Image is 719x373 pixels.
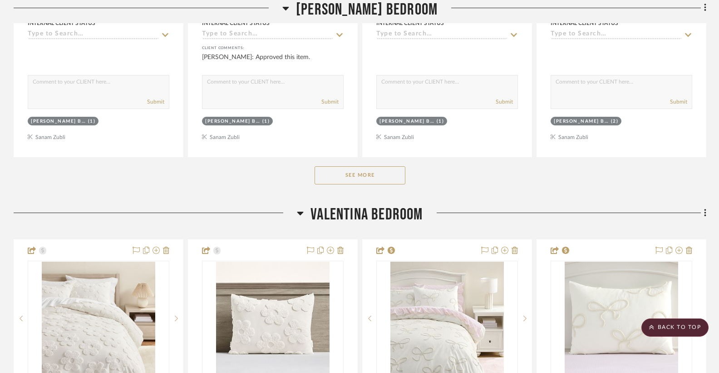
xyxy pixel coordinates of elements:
div: [PERSON_NAME] BEDROOM [31,118,86,125]
div: Internal Client Status [28,19,95,27]
div: [PERSON_NAME]: Approved this item. [202,53,344,71]
div: Internal Client Status [202,19,270,27]
button: Submit [147,98,164,106]
scroll-to-top-button: BACK TO TOP [641,318,709,337]
input: Type to Search… [202,30,333,39]
div: (1) [88,118,96,125]
button: See More [315,166,405,184]
button: Submit [321,98,339,106]
input: Type to Search… [28,30,158,39]
div: Internal Client Status [551,19,618,27]
div: (2) [611,118,619,125]
div: [PERSON_NAME] BEDROOM [379,118,434,125]
div: [PERSON_NAME] BEDROOM [554,118,609,125]
span: VALENTINA BEDROOM [310,205,423,224]
button: Submit [670,98,687,106]
input: Type to Search… [551,30,681,39]
div: Internal Client Status [376,19,444,27]
div: (1) [262,118,270,125]
button: Submit [496,98,513,106]
input: Type to Search… [376,30,507,39]
div: [PERSON_NAME] BEDROOM [205,118,260,125]
div: (1) [437,118,444,125]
